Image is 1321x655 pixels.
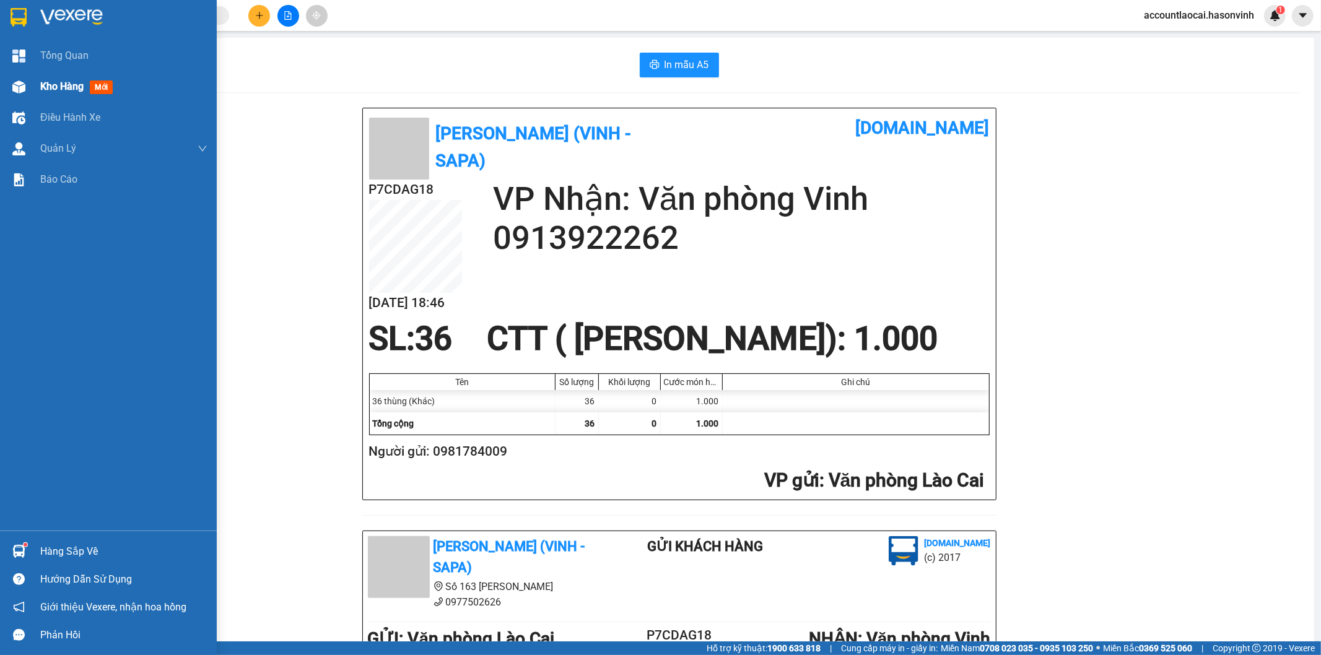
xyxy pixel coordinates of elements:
[13,573,25,585] span: question-circle
[434,581,443,591] span: environment
[40,542,207,561] div: Hàng sắp về
[434,597,443,607] span: phone
[435,123,631,171] b: [PERSON_NAME] (Vinh - Sapa)
[1292,5,1314,27] button: caret-down
[1134,7,1264,23] span: accountlaocai.hasonvinh
[493,219,990,258] h2: 0913922262
[369,293,462,313] h2: [DATE] 18:46
[925,550,991,565] li: (c) 2017
[24,543,27,547] sup: 1
[493,180,990,219] h2: VP Nhận: Văn phòng Vinh
[559,377,595,387] div: Số lượng
[12,173,25,186] img: solution-icon
[13,629,25,641] span: message
[90,80,113,94] span: mới
[809,628,991,649] b: NHẬN : Văn phòng Vinh
[556,390,599,412] div: 36
[284,11,292,20] span: file-add
[255,11,264,20] span: plus
[306,5,328,27] button: aim
[373,377,552,387] div: Tên
[830,641,832,655] span: |
[661,390,723,412] div: 1.000
[7,72,100,92] h2: Q9U2MAA3
[40,599,186,615] span: Giới thiệu Vexere, nhận hoa hồng
[368,628,555,649] b: GỬI : Văn phòng Lào Cai
[369,180,462,200] h2: P7CDAG18
[1103,641,1192,655] span: Miền Bắc
[697,419,719,428] span: 1.000
[198,144,207,154] span: down
[11,8,27,27] img: logo-vxr
[1096,646,1100,651] span: ⚪️
[434,539,585,576] b: [PERSON_NAME] (Vinh - Sapa)
[369,468,985,493] h2: : Văn phòng Lào Cai
[925,538,991,548] b: [DOMAIN_NAME]
[12,80,25,93] img: warehouse-icon
[1252,644,1261,653] span: copyright
[1270,10,1281,21] img: icon-new-feature
[1276,6,1285,14] sup: 1
[726,377,986,387] div: Ghi chú
[665,57,709,72] span: In mẫu A5
[312,11,321,20] span: aim
[1278,6,1283,14] span: 1
[479,320,945,357] div: CTT ( [PERSON_NAME]) : 1.000
[1297,10,1309,21] span: caret-down
[12,50,25,63] img: dashboard-icon
[416,319,453,358] span: 36
[841,641,938,655] span: Cung cấp máy in - giấy in:
[373,419,414,428] span: Tổng cộng
[368,579,598,594] li: Số 163 [PERSON_NAME]
[369,319,416,358] span: SL:
[1201,641,1203,655] span: |
[40,80,84,92] span: Kho hàng
[856,118,990,138] b: [DOMAIN_NAME]
[65,72,299,150] h2: VP Nhận: Văn phòng Vinh
[585,419,595,428] span: 36
[40,110,100,125] span: Điều hành xe
[652,419,657,428] span: 0
[277,5,299,27] button: file-add
[12,142,25,155] img: warehouse-icon
[40,570,207,589] div: Hướng dẫn sử dụng
[941,641,1093,655] span: Miền Nam
[647,539,763,554] b: Gửi khách hàng
[767,643,821,653] strong: 1900 633 818
[165,10,299,30] b: [DOMAIN_NAME]
[764,469,819,491] span: VP gửi
[40,48,89,63] span: Tổng Quan
[12,545,25,558] img: warehouse-icon
[889,536,918,566] img: logo.jpg
[13,601,25,613] span: notification
[40,141,76,156] span: Quản Lý
[650,59,660,71] span: printer
[368,594,598,610] li: 0977502626
[52,15,186,63] b: [PERSON_NAME] (Vinh - Sapa)
[369,441,985,462] h2: Người gửi: 0981784009
[248,5,270,27] button: plus
[40,171,77,187] span: Báo cáo
[1139,643,1192,653] strong: 0369 525 060
[602,377,657,387] div: Khối lượng
[12,111,25,124] img: warehouse-icon
[370,390,556,412] div: 36 thùng (Khác)
[627,625,731,646] h2: P7CDAG18
[640,53,719,77] button: printerIn mẫu A5
[707,641,821,655] span: Hỗ trợ kỹ thuật:
[980,643,1093,653] strong: 0708 023 035 - 0935 103 250
[599,390,661,412] div: 0
[664,377,719,387] div: Cước món hàng
[40,626,207,644] div: Phản hồi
